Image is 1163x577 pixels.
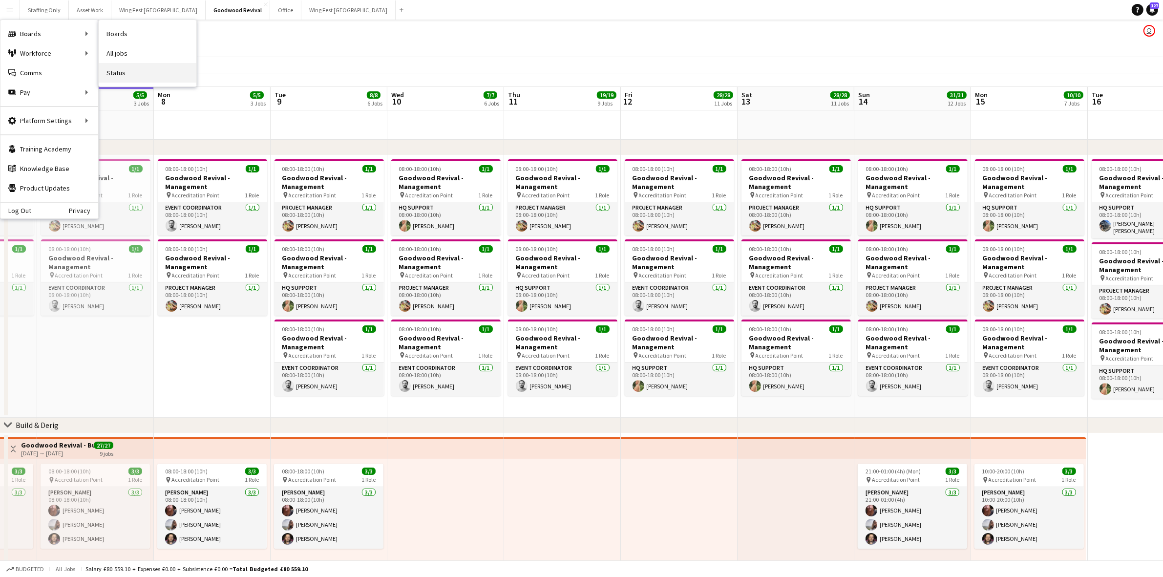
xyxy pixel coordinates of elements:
[946,352,960,359] span: 1 Role
[714,91,733,99] span: 28/28
[391,239,501,316] div: 08:00-18:00 (10h)1/1Goodwood Revival - Management Accreditation Point1 RoleProject Manager1/108:0...
[974,464,1084,549] app-job-card: 10:00-20:00 (10h)3/3 Accreditation Point1 Role[PERSON_NAME]3/310:00-20:00 (10h)[PERSON_NAME][PERS...
[946,325,960,333] span: 1/1
[289,352,337,359] span: Accreditation Point
[405,272,453,279] span: Accreditation Point
[597,91,616,99] span: 19/19
[741,159,851,235] div: 08:00-18:00 (10h)1/1Goodwood Revival - Management Accreditation Point1 RoleProject Manager1/108:0...
[245,476,259,483] span: 1 Role
[41,202,150,235] app-card-role: Project Manager1/108:00-18:00 (10h)[PERSON_NAME]
[250,91,264,99] span: 5/5
[367,91,381,99] span: 8/8
[41,282,150,316] app-card-role: Event Coordinator1/108:00-18:00 (10h)[PERSON_NAME]
[872,192,920,199] span: Accreditation Point
[749,165,792,172] span: 08:00-18:00 (10h)
[49,245,91,253] span: 08:00-18:00 (10h)
[166,165,208,172] span: 08:00-18:00 (10h)
[508,254,617,271] h3: Goodwood Revival - Management
[479,325,493,333] span: 1/1
[5,564,45,575] button: Budgeted
[713,325,726,333] span: 1/1
[1064,91,1083,99] span: 10/10
[20,0,69,20] button: Staffing Only
[399,245,442,253] span: 08:00-18:00 (10h)
[41,239,150,316] app-job-card: 08:00-18:00 (10h)1/1Goodwood Revival - Management Accreditation Point1 RoleEvent Coordinator1/108...
[391,90,404,99] span: Wed
[946,468,959,475] span: 3/3
[741,320,851,396] app-job-card: 08:00-18:00 (10h)1/1Goodwood Revival - Management Accreditation Point1 RoleHQ Support1/108:00-18:...
[625,239,734,316] app-job-card: 08:00-18:00 (10h)1/1Goodwood Revival - Management Accreditation Point1 RoleEvent Coordinator1/108...
[275,202,384,235] app-card-role: Project Manager1/108:00-18:00 (10h)[PERSON_NAME]
[157,487,267,549] app-card-role: [PERSON_NAME]3/308:00-18:00 (10h)[PERSON_NAME][PERSON_NAME][PERSON_NAME]
[273,96,286,107] span: 9
[633,245,675,253] span: 08:00-18:00 (10h)
[625,202,734,235] app-card-role: Project Manager1/108:00-18:00 (10h)[PERSON_NAME]
[633,165,675,172] span: 08:00-18:00 (10h)
[749,325,792,333] span: 08:00-18:00 (10h)
[508,173,617,191] h3: Goodwood Revival - Management
[639,352,687,359] span: Accreditation Point
[829,245,843,253] span: 1/1
[639,192,687,199] span: Accreditation Point
[756,272,804,279] span: Accreditation Point
[508,159,617,235] app-job-card: 08:00-18:00 (10h)1/1Goodwood Revival - Management Accreditation Point1 RoleProject Manager1/108:0...
[858,159,968,235] app-job-card: 08:00-18:00 (10h)1/1Goodwood Revival - Management Accreditation Point1 RoleHQ Support1/108:00-18:...
[989,476,1036,483] span: Accreditation Point
[1143,25,1155,37] app-user-avatar: Gorilla Staffing
[479,272,493,279] span: 1 Role
[362,192,376,199] span: 1 Role
[282,325,325,333] span: 08:00-18:00 (10h)
[1062,476,1076,483] span: 1 Role
[405,352,453,359] span: Accreditation Point
[866,245,909,253] span: 08:00-18:00 (10h)
[165,468,208,475] span: 08:00-18:00 (10h)
[830,91,850,99] span: 28/28
[516,325,558,333] span: 08:00-18:00 (10h)
[508,239,617,316] app-job-card: 08:00-18:00 (10h)1/1Goodwood Revival - Management Accreditation Point1 RoleHQ Support1/108:00-18:...
[1150,2,1159,9] span: 127
[275,363,384,396] app-card-role: Event Coordinator1/108:00-18:00 (10h)[PERSON_NAME]
[741,334,851,351] h3: Goodwood Revival - Management
[975,239,1084,316] app-job-card: 08:00-18:00 (10h)1/1Goodwood Revival - Management Accreditation Point1 RoleProject Manager1/108:0...
[866,165,909,172] span: 08:00-18:00 (10h)
[522,352,570,359] span: Accreditation Point
[858,320,968,396] app-job-card: 08:00-18:00 (10h)1/1Goodwood Revival - Management Accreditation Point1 RoleEvent Coordinator1/108...
[1063,165,1077,172] span: 1/1
[484,91,497,99] span: 7/7
[41,464,150,549] app-job-card: 08:00-18:00 (10h)3/3 Accreditation Point1 Role[PERSON_NAME]3/308:00-18:00 (10h)[PERSON_NAME][PERS...
[508,320,617,396] div: 08:00-18:00 (10h)1/1Goodwood Revival - Management Accreditation Point1 RoleEvent Coordinator1/108...
[866,468,921,475] span: 21:00-01:00 (4h) (Mon)
[633,325,675,333] span: 08:00-18:00 (10h)
[0,43,98,63] div: Workforce
[858,464,967,549] app-job-card: 21:00-01:00 (4h) (Mon)3/3 Accreditation Point1 Role[PERSON_NAME]3/321:00-01:00 (4h)[PERSON_NAME][...
[391,320,501,396] div: 08:00-18:00 (10h)1/1Goodwood Revival - Management Accreditation Point1 RoleEvent Coordinator1/108...
[522,272,570,279] span: Accreditation Point
[275,254,384,271] h3: Goodwood Revival - Management
[712,192,726,199] span: 1 Role
[1106,355,1154,362] span: Accreditation Point
[41,254,150,271] h3: Goodwood Revival - Management
[361,476,376,483] span: 1 Role
[858,282,968,316] app-card-role: Project Manager1/108:00-18:00 (10h)[PERSON_NAME]
[362,272,376,279] span: 1 Role
[858,90,870,99] span: Sun
[1092,90,1103,99] span: Tue
[128,468,142,475] span: 3/3
[1062,468,1076,475] span: 3/3
[390,96,404,107] span: 10
[872,272,920,279] span: Accreditation Point
[639,272,687,279] span: Accreditation Point
[171,476,219,483] span: Accreditation Point
[508,282,617,316] app-card-role: HQ Support1/108:00-18:00 (10h)[PERSON_NAME]
[11,476,25,483] span: 1 Role
[0,159,98,178] a: Knowledge Base
[274,464,383,549] app-job-card: 08:00-18:00 (10h)3/3 Accreditation Point1 Role[PERSON_NAME]3/308:00-18:00 (10h)[PERSON_NAME][PERS...
[157,464,267,549] div: 08:00-18:00 (10h)3/3 Accreditation Point1 Role[PERSON_NAME]3/308:00-18:00 (10h)[PERSON_NAME][PERS...
[741,239,851,316] div: 08:00-18:00 (10h)1/1Goodwood Revival - Management Accreditation Point1 RoleEvent Coordinator1/108...
[288,476,336,483] span: Accreditation Point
